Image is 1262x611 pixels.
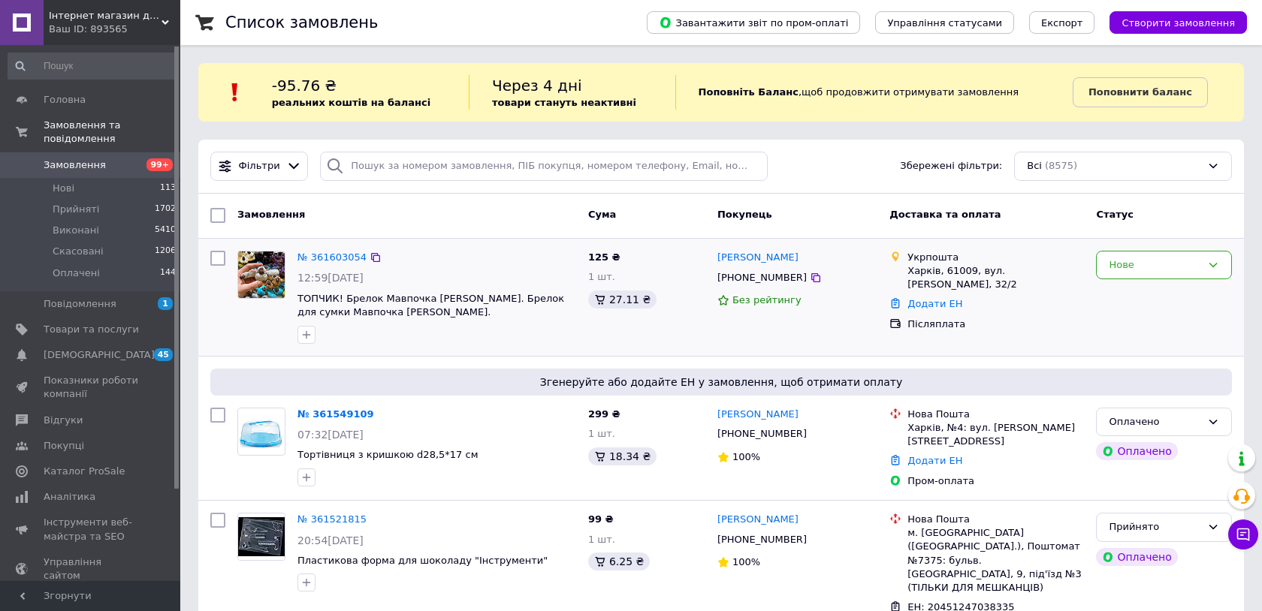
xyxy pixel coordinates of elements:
[875,11,1014,34] button: Управління статусами
[907,318,1084,331] div: Післяплата
[1109,519,1201,535] div: Прийнято
[272,77,337,95] span: -95.76 ₴
[237,408,285,456] a: Фото товару
[224,81,246,104] img: :exclamation:
[44,439,84,453] span: Покупці
[907,298,962,309] a: Додати ЕН
[53,203,99,216] span: Прийняті
[158,297,173,310] span: 1
[297,534,364,546] span: 20:54[DATE]
[239,159,280,173] span: Фільтри
[297,513,367,525] a: № 361521815
[1073,77,1208,107] a: Поповнити баланс
[732,294,802,305] span: Без рейтингу
[297,555,548,566] a: Пластикова форма для шоколаду "Інструменти"
[588,447,657,465] div: 18.34 ₴
[160,182,176,195] span: 113
[160,266,176,280] span: 144
[238,415,285,447] img: Фото товару
[53,245,104,258] span: Скасовані
[216,375,1226,390] span: Згенеруйте або додайте ЕН у замовлення, щоб отримати оплату
[659,16,848,29] span: Завантажити звіт по пром-оплаті
[53,224,99,237] span: Виконані
[717,209,772,220] span: Покупець
[900,159,1002,173] span: Збережені фільтри:
[907,513,1084,526] div: Нова Пошта
[272,97,431,108] b: реальних коштів на балансі
[1096,548,1177,566] div: Оплачено
[53,266,100,280] span: Оплачені
[675,75,1073,110] div: , щоб продовжити отримувати замовлення
[297,408,374,420] a: № 361549109
[714,424,810,444] div: [PHONE_NUMBER]
[647,11,860,34] button: Завантажити звіт по пром-оплаті
[588,428,615,439] span: 1 шт.
[320,152,768,181] input: Пошук за номером замовлення, ПІБ покупця, номером телефону, Email, номером накладної
[238,251,285,298] img: Фото товару
[907,408,1084,421] div: Нова Пошта
[714,530,810,549] div: [PHONE_NUMBER]
[49,9,162,23] span: Інтернет магазин для кондитерів Торт Декор
[297,272,364,284] span: 12:59[DATE]
[588,271,615,282] span: 1 шт.
[297,293,564,346] a: ТОПЧИК! Брелок Мавпочка [PERSON_NAME]. Брелок для сумки Мавпочка [PERSON_NAME]. [PERSON_NAME]. Ма...
[44,374,139,401] span: Показники роботи компанії
[717,408,799,422] a: [PERSON_NAME]
[44,414,83,427] span: Відгуки
[588,552,650,570] div: 6.25 ₴
[297,449,478,460] a: Тортівниця з кришкою d28,5*17 см
[588,408,620,420] span: 299 ₴
[297,251,367,263] a: № 361603054
[44,516,139,543] span: Інструменти веб-майстра та SEO
[8,53,177,80] input: Пошук
[1045,160,1077,171] span: (8575)
[1109,257,1201,273] div: Нове
[155,245,176,258] span: 1206
[588,209,616,220] span: Cума
[889,209,1001,220] span: Доставка та оплата
[1041,17,1083,29] span: Експорт
[907,474,1084,488] div: Пром-оплата
[225,14,378,32] h1: Список замовлень
[907,264,1084,291] div: Харків, 61009, вул. [PERSON_NAME], 32/2
[1088,86,1192,98] b: Поповнити баланс
[907,455,962,466] a: Додати ЕН
[237,513,285,561] a: Фото товару
[492,77,582,95] span: Через 4 дні
[49,23,180,36] div: Ваш ID: 893565
[44,93,86,107] span: Головна
[1094,17,1247,28] a: Створити замовлення
[44,348,155,362] span: [DEMOGRAPHIC_DATA]
[1228,519,1258,549] button: Чат з покупцем
[146,158,173,171] span: 99+
[1109,414,1201,430] div: Оплачено
[155,203,176,216] span: 1702
[699,86,799,98] b: Поповніть Баланс
[53,182,74,195] span: Нові
[907,526,1084,594] div: м. [GEOGRAPHIC_DATA] ([GEOGRAPHIC_DATA].), Поштомат №7375: бульв. [GEOGRAPHIC_DATA], 9, під'їзд №...
[1110,11,1247,34] button: Створити замовлення
[492,97,636,108] b: товари стануть неактивні
[44,555,139,582] span: Управління сайтом
[732,556,760,567] span: 100%
[237,251,285,299] a: Фото товару
[717,513,799,527] a: [PERSON_NAME]
[588,513,614,525] span: 99 ₴
[44,297,116,311] span: Повідомлення
[732,451,760,462] span: 100%
[44,465,125,478] span: Каталог ProSale
[907,251,1084,264] div: Укрпошта
[717,251,799,265] a: [PERSON_NAME]
[44,158,106,172] span: Замовлення
[1029,11,1095,34] button: Експорт
[1027,159,1042,173] span: Всі
[1096,442,1177,460] div: Оплачено
[44,490,95,504] span: Аналітика
[714,268,810,287] div: [PHONE_NUMBER]
[44,119,180,146] span: Замовлення та повідомлення
[238,513,285,560] img: Фото товару
[297,429,364,441] span: 07:32[DATE]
